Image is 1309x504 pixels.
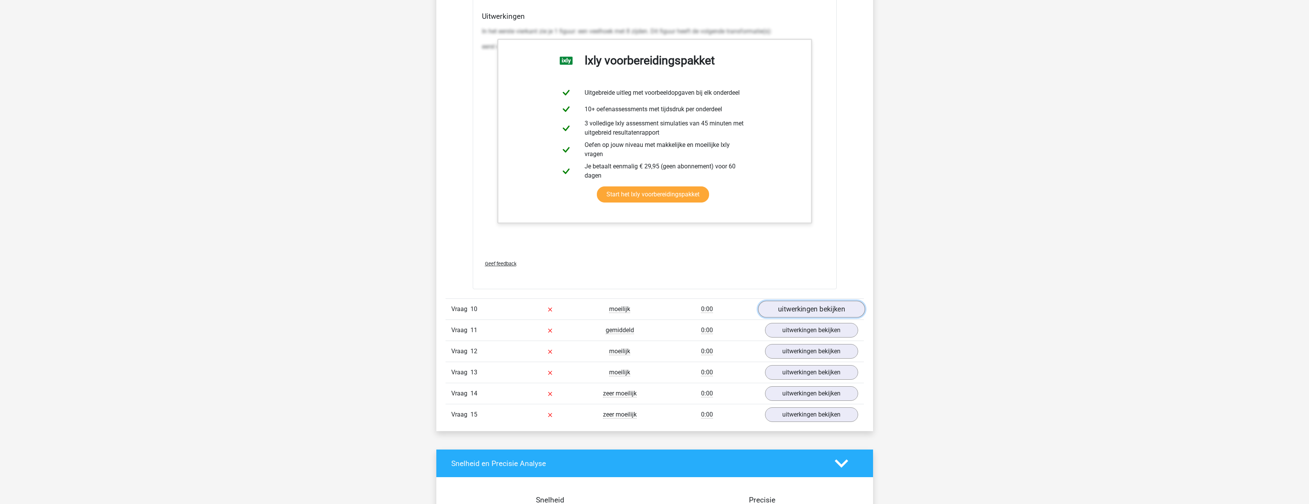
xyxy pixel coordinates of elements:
span: 15 [470,411,477,418]
span: moeilijk [609,369,630,376]
p: eerst verdwijnen er twee hoeken, dan komt er een hoek bij, dan verdwijnen er weer twee hoeken etc. [482,42,827,51]
span: 0:00 [701,305,713,313]
span: 13 [470,369,477,376]
span: gemiddeld [606,326,634,334]
span: 0:00 [701,369,713,376]
h4: Snelheid en Precisie Analyse [451,459,823,468]
span: 0:00 [701,348,713,355]
span: Vraag [451,368,470,377]
span: Vraag [451,410,470,419]
a: uitwerkingen bekijken [765,386,858,401]
span: 14 [470,390,477,397]
span: 0:00 [701,390,713,397]
a: uitwerkingen bekijken [765,344,858,359]
span: zeer moeilijk [603,411,637,418]
span: Vraag [451,347,470,356]
span: Vraag [451,326,470,335]
span: zeer moeilijk [603,390,637,397]
span: 10 [470,305,477,313]
span: Vraag [451,305,470,314]
span: Geef feedback [485,261,516,267]
span: moeilijk [609,348,630,355]
span: 0:00 [701,326,713,334]
a: uitwerkingen bekijken [765,365,858,380]
p: In het eerste vierkant zie je 1 figuur: een veelhoek met 8 zijden. Dit figuur heeft de volgende t... [482,27,827,36]
span: 0:00 [701,411,713,418]
h4: Uitwerkingen [482,12,827,21]
a: Start het Ixly voorbereidingspakket [597,186,709,203]
a: uitwerkingen bekijken [758,301,865,318]
a: uitwerkingen bekijken [765,407,858,422]
span: moeilijk [609,305,630,313]
span: 11 [470,326,477,334]
span: Vraag [451,389,470,398]
span: 12 [470,348,477,355]
a: uitwerkingen bekijken [765,323,858,338]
